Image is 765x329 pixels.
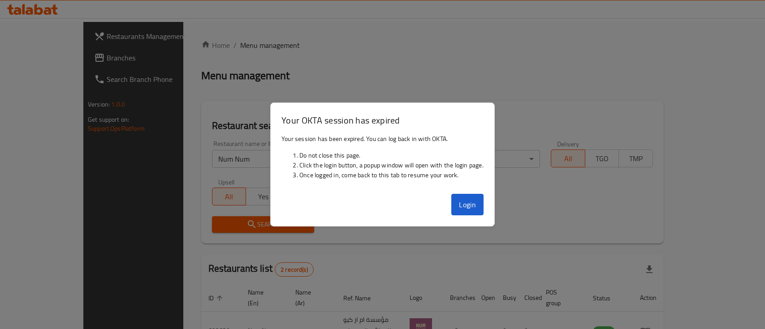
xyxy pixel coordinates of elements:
button: Login [451,194,484,215]
li: Once logged in, come back to this tab to resume your work. [299,170,484,180]
div: Your session has been expired. You can log back in with OKTA. [271,130,494,190]
h3: Your OKTA session has expired [281,114,484,127]
li: Do not close this page. [299,150,484,160]
li: Click the login button, a popup window will open with the login page. [299,160,484,170]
